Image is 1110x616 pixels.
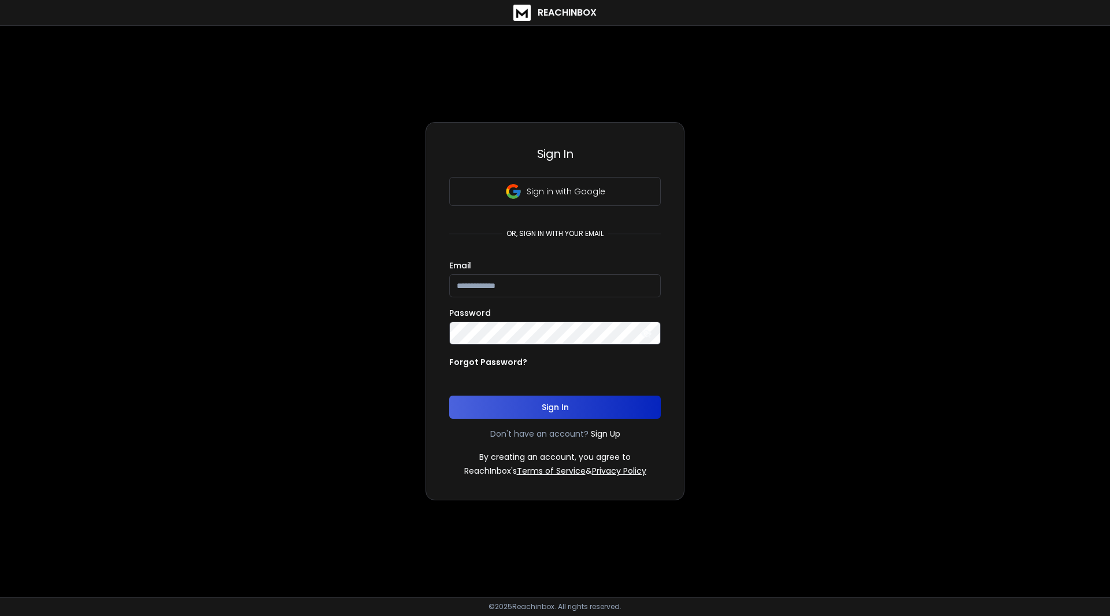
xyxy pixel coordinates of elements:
[513,5,597,21] a: ReachInbox
[538,6,597,20] h1: ReachInbox
[502,229,608,238] p: or, sign in with your email
[513,5,531,21] img: logo
[527,186,605,197] p: Sign in with Google
[449,356,527,368] p: Forgot Password?
[449,396,661,419] button: Sign In
[517,465,586,477] a: Terms of Service
[449,261,471,270] label: Email
[449,177,661,206] button: Sign in with Google
[490,428,589,440] p: Don't have an account?
[449,309,491,317] label: Password
[489,602,621,611] p: © 2025 Reachinbox. All rights reserved.
[591,428,620,440] a: Sign Up
[449,146,661,162] h3: Sign In
[464,465,646,477] p: ReachInbox's &
[592,465,646,477] a: Privacy Policy
[479,451,631,463] p: By creating an account, you agree to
